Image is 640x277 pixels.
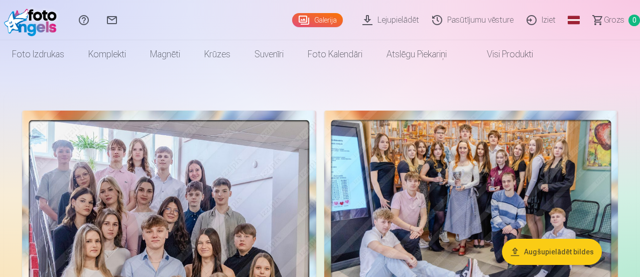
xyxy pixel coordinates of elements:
[628,15,640,26] span: 0
[192,40,242,68] a: Krūzes
[4,4,62,36] img: /fa1
[292,13,343,27] a: Galerija
[459,40,545,68] a: Visi produkti
[502,239,602,265] button: Augšupielādēt bildes
[76,40,138,68] a: Komplekti
[242,40,296,68] a: Suvenīri
[374,40,459,68] a: Atslēgu piekariņi
[296,40,374,68] a: Foto kalendāri
[604,14,624,26] span: Grozs
[138,40,192,68] a: Magnēti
